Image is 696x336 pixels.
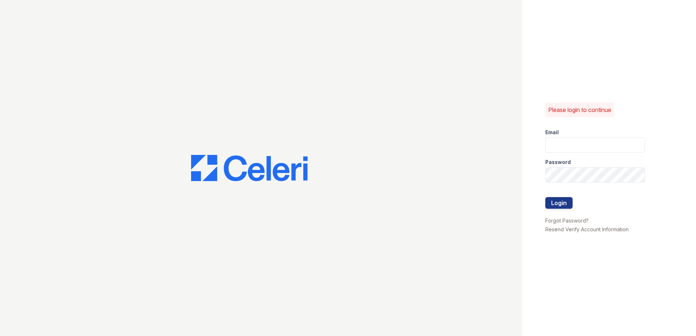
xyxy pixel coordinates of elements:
button: Login [545,197,573,209]
label: Email [545,129,559,136]
label: Password [545,159,571,166]
img: CE_Logo_Blue-a8612792a0a2168367f1c8372b55b34899dd931a85d93a1a3d3e32e68fde9ad4.png [191,155,308,181]
a: Resend Verify Account Information [545,226,629,232]
p: Please login to continue [548,105,611,114]
a: Forgot Password? [545,217,589,224]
